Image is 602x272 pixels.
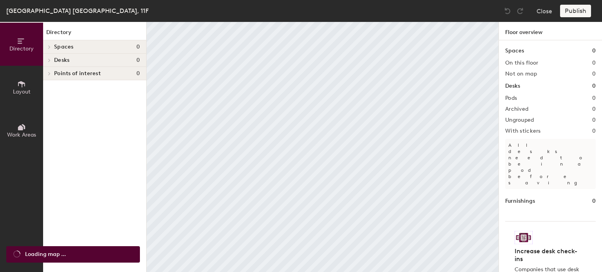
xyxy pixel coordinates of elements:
h2: With stickers [505,128,541,134]
h2: 0 [592,60,596,66]
h2: 0 [592,106,596,112]
img: Redo [516,7,524,15]
span: Layout [13,88,31,95]
button: Close [537,5,552,17]
h1: Directory [43,28,146,40]
span: 0 [136,44,140,50]
span: Directory [9,45,34,52]
canvas: Map [147,22,499,272]
h2: 0 [592,71,596,77]
span: Desks [54,57,69,63]
p: All desks need to be in a pod before saving [505,139,596,189]
img: Sticker logo [515,231,533,244]
h2: On this floor [505,60,539,66]
h2: Not on map [505,71,537,77]
div: [GEOGRAPHIC_DATA] [GEOGRAPHIC_DATA], 11F [6,6,149,16]
h1: 0 [592,82,596,90]
span: Spaces [54,44,74,50]
span: 0 [136,57,140,63]
h1: 0 [592,47,596,55]
span: Work Areas [7,131,36,138]
h1: 0 [592,197,596,205]
h2: 0 [592,95,596,101]
h2: Ungrouped [505,117,534,123]
h2: Pods [505,95,517,101]
h2: 0 [592,128,596,134]
h4: Increase desk check-ins [515,247,582,263]
h1: Desks [505,82,520,90]
h2: Archived [505,106,528,112]
span: Points of interest [54,70,101,77]
span: 0 [136,70,140,77]
h1: Furnishings [505,197,535,205]
img: Undo [504,7,511,15]
span: Loading map ... [25,250,66,259]
h1: Floor overview [499,22,602,40]
h2: 0 [592,117,596,123]
h1: Spaces [505,47,524,55]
